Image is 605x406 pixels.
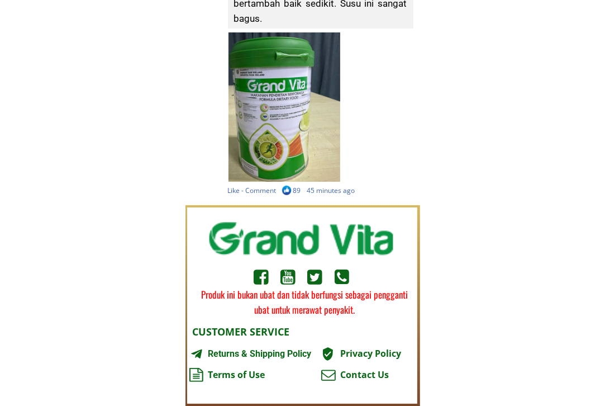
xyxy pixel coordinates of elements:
h3: Produk ini bukan ubat dan tidak berfungsi sebagai pengganti ubat untuk merawat penyakit. [196,287,414,317]
h3: 89 [293,185,304,196]
h3: 45 minutes ago [307,185,366,196]
div: CUSTOMER SERVICE [192,324,299,340]
div: Privacy Policy [340,347,413,361]
h3: Like - Comment [227,185,286,196]
div: Returns & Shipping Policy [208,347,318,361]
div: Terms of Use [208,368,275,383]
div: Contact Us [340,368,397,383]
